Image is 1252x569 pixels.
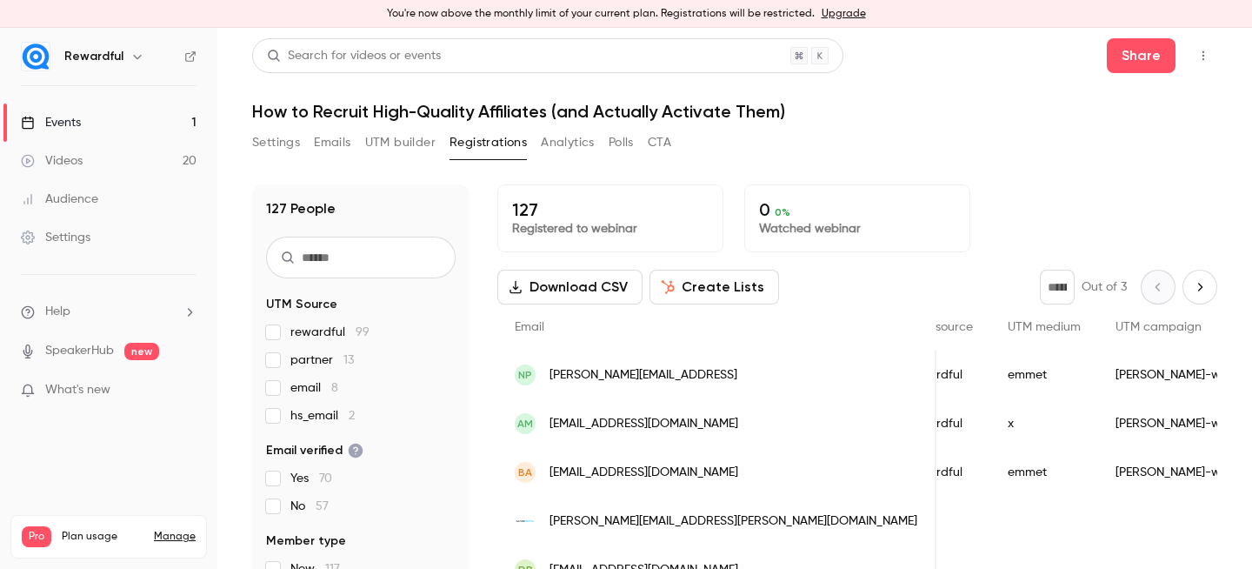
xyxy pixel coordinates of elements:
div: x [990,399,1098,448]
span: 13 [343,354,354,366]
p: Out of 3 [1082,278,1127,296]
li: help-dropdown-opener [21,303,196,321]
span: AM [517,416,533,432]
a: SpeakerHub [45,342,114,360]
span: UTM medium [1008,321,1081,333]
a: Manage [154,530,196,544]
button: Polls [609,129,634,157]
span: [PERSON_NAME][EMAIL_ADDRESS] [549,366,737,385]
button: Emails [314,129,350,157]
span: partner [290,351,354,369]
div: rewardful [890,448,990,497]
button: Settings [252,129,300,157]
img: Rewardful [22,43,50,70]
span: BA [518,465,532,480]
span: 99 [356,326,370,338]
span: [PERSON_NAME][EMAIL_ADDRESS][PERSON_NAME][DOMAIN_NAME] [549,512,917,531]
span: hs_email [290,407,355,425]
div: Audience [21,191,98,208]
p: Watched webinar [759,220,956,238]
button: UTM builder [365,129,436,157]
span: Plan usage [62,530,143,544]
button: Download CSV [497,270,643,305]
span: 2 [349,410,355,422]
span: new [124,343,159,360]
span: 0 % [775,206,790,218]
span: 57 [316,500,329,512]
div: emmet [990,448,1098,497]
span: Yes [290,470,332,487]
span: Member type [266,532,346,550]
button: CTA [648,129,671,157]
span: Pro [22,526,51,547]
span: UTM campaign [1115,321,1202,333]
button: Create Lists [649,270,779,305]
div: Events [21,114,81,131]
span: 8 [331,382,338,394]
span: [EMAIL_ADDRESS][DOMAIN_NAME] [549,415,738,433]
span: NP [518,367,532,383]
p: 127 [512,199,709,220]
div: rewardful [890,351,990,399]
p: 0 [759,199,956,220]
button: Next page [1182,270,1217,305]
p: Registered to webinar [512,220,709,238]
button: Registrations [450,129,527,157]
span: Email verified [266,442,363,459]
a: Upgrade [822,7,866,21]
iframe: Noticeable Trigger [176,383,196,398]
span: 70 [319,472,332,485]
span: Help [45,303,70,321]
h6: Rewardful [64,48,123,65]
div: Videos [21,152,83,170]
div: emmet [990,351,1098,399]
div: Settings [21,229,90,246]
span: What's new [45,381,110,399]
div: rewardful [890,399,990,448]
span: rewardful [290,324,370,341]
h1: How to Recruit High-Quality Affiliates (and Actually Activate Them) [252,101,1217,122]
button: Analytics [541,129,595,157]
span: UTM source [908,321,973,333]
img: glass.digital [515,511,536,532]
button: Share [1107,38,1175,73]
span: No [290,498,329,515]
span: UTM Source [266,296,337,313]
h1: 127 People [266,198,336,219]
div: Search for videos or events [267,47,441,65]
span: [EMAIL_ADDRESS][DOMAIN_NAME] [549,464,738,482]
span: email [290,379,338,397]
span: Email [515,321,544,333]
